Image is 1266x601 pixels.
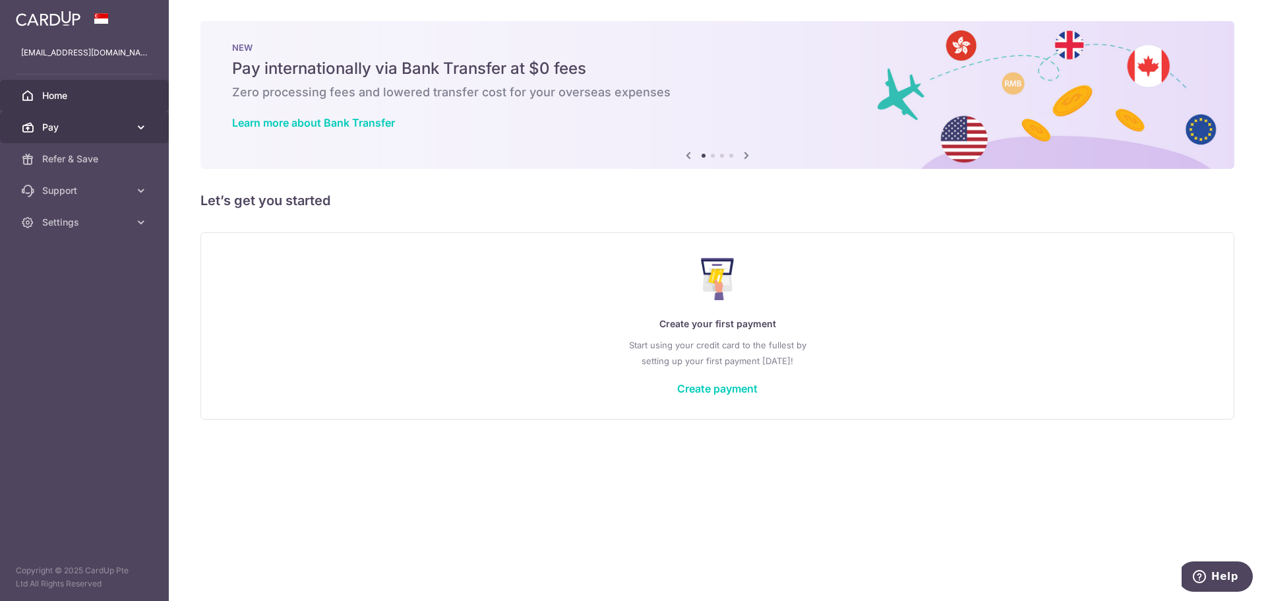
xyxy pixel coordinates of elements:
h6: Zero processing fees and lowered transfer cost for your overseas expenses [232,84,1203,100]
a: Learn more about Bank Transfer [232,116,395,129]
span: Refer & Save [42,152,129,166]
h5: Let’s get you started [200,190,1234,211]
a: Create payment [677,382,758,395]
p: Start using your credit card to the fullest by setting up your first payment [DATE]! [227,337,1207,369]
span: Settings [42,216,129,229]
h5: Pay internationally via Bank Transfer at $0 fees [232,58,1203,79]
p: [EMAIL_ADDRESS][DOMAIN_NAME] [21,46,148,59]
img: Make Payment [701,258,735,300]
span: Home [42,89,129,102]
iframe: Opens a widget where you can find more information [1182,561,1253,594]
span: Pay [42,121,129,134]
p: NEW [232,42,1203,53]
img: Bank transfer banner [200,21,1234,169]
p: Create your first payment [227,316,1207,332]
span: Support [42,184,129,197]
img: CardUp [16,11,80,26]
